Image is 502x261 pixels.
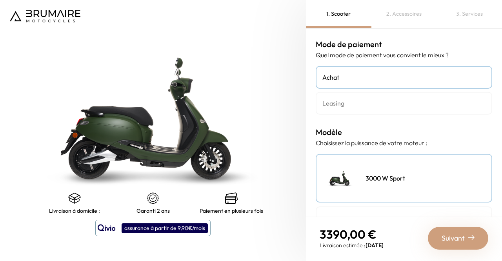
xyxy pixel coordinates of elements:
[147,192,159,204] img: certificat-de-garantie.png
[122,223,208,233] div: assurance à partir de 9,90€/mois
[225,192,238,204] img: credit-cards.png
[200,208,263,214] p: Paiement en plusieurs fois
[95,220,211,236] button: assurance à partir de 9,90€/mois
[442,233,465,244] span: Suivant
[316,138,492,148] p: Choisissez la puissance de votre moteur :
[136,208,170,214] p: Garanti 2 ans
[49,208,100,214] p: Livraison à domicile :
[10,10,80,22] img: Logo de Brumaire
[320,227,376,242] span: 3390,00 €
[320,241,384,249] p: Livraison estimée :
[366,173,405,183] h4: 3000 W Sport
[366,242,384,249] span: [DATE]
[320,159,360,198] img: Scooter
[468,234,475,241] img: right-arrow-2.png
[316,38,492,50] h3: Mode de paiement
[68,192,81,204] img: shipping.png
[322,99,486,108] h4: Leasing
[98,223,116,233] img: logo qivio
[316,50,492,60] p: Quel mode de paiement vous convient le mieux ?
[316,126,492,138] h3: Modèle
[316,92,492,115] a: Leasing
[320,211,360,250] img: Scooter
[322,73,486,82] h4: Achat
